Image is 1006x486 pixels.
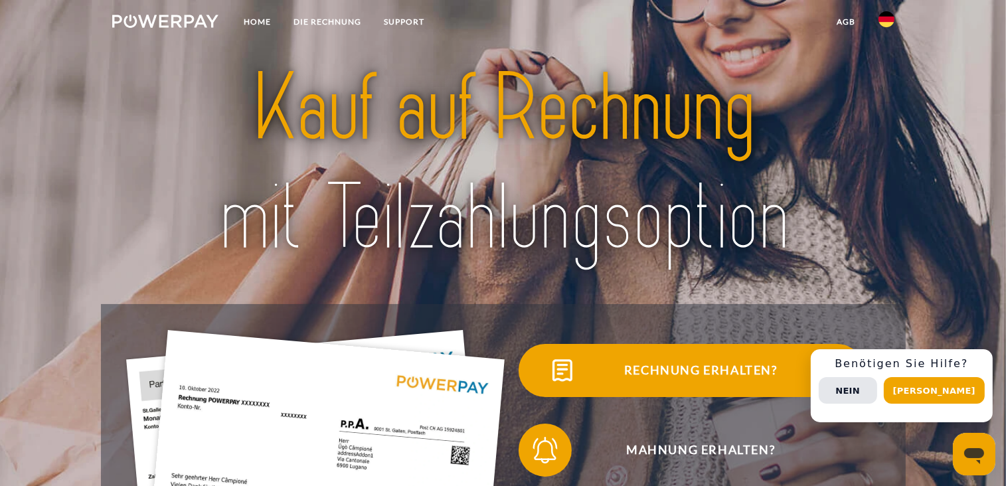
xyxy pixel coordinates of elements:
[112,15,219,28] img: logo-powerpay-white.svg
[538,344,863,397] span: Rechnung erhalten?
[819,377,877,404] button: Nein
[232,10,282,34] a: Home
[529,434,562,467] img: qb_bell.svg
[879,11,894,27] img: de
[826,10,867,34] a: agb
[373,10,436,34] a: SUPPORT
[151,48,856,278] img: title-powerpay_de.svg
[282,10,373,34] a: DIE RECHNUNG
[884,377,985,404] button: [PERSON_NAME]
[538,424,863,477] span: Mahnung erhalten?
[546,354,579,387] img: qb_bill.svg
[519,344,864,397] button: Rechnung erhalten?
[519,424,864,477] button: Mahnung erhalten?
[819,357,985,370] h3: Benötigen Sie Hilfe?
[953,433,995,475] iframe: Schaltfläche zum Öffnen des Messaging-Fensters
[811,349,993,422] div: Schnellhilfe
